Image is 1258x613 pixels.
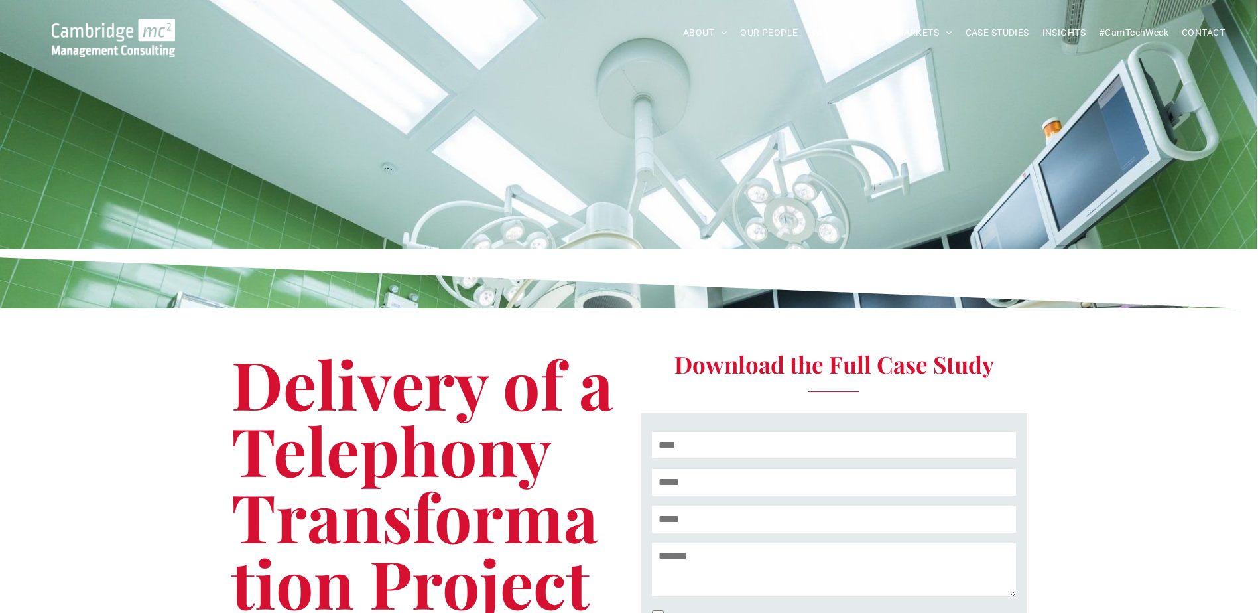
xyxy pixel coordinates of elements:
[889,23,958,43] a: MARKETS
[1036,23,1092,43] a: INSIGHTS
[1092,23,1175,43] a: #CamTechWeek
[1175,23,1231,43] a: CONTACT
[959,23,1036,43] a: CASE STUDIES
[674,348,994,379] span: Download the Full Case Study
[52,21,175,34] a: Your Business Transformed | Cambridge Management Consulting
[52,19,175,57] img: Cambridge MC Logo, digital transformation
[733,23,804,43] a: OUR PEOPLE
[676,23,734,43] a: ABOUT
[805,23,889,43] a: WHAT WE DO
